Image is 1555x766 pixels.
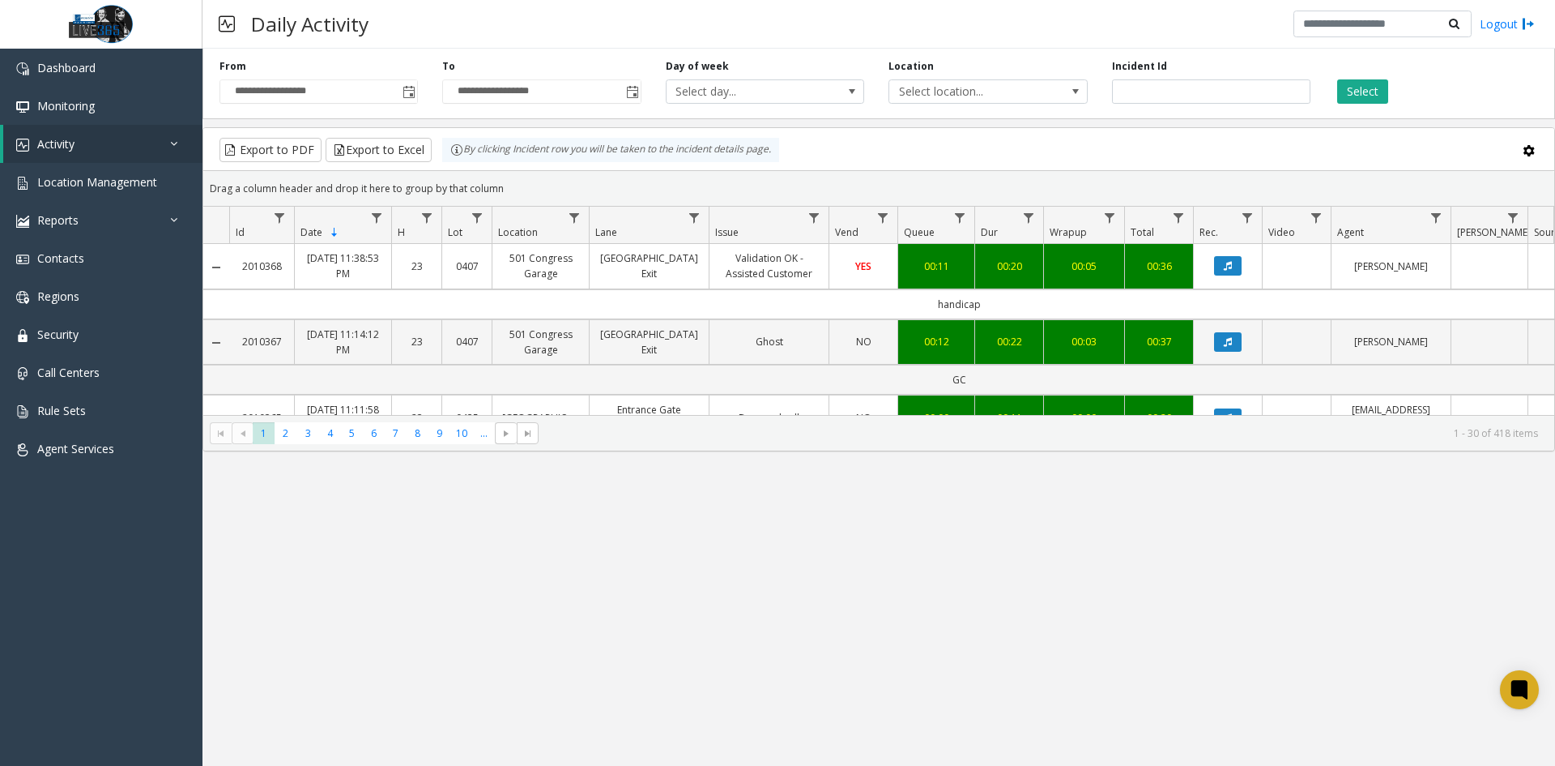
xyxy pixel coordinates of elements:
[402,410,432,426] a: 23
[981,225,998,239] span: Dur
[522,427,535,440] span: Go to the last page
[452,410,482,426] a: 0435
[985,259,1033,274] div: 00:20
[407,422,428,444] span: Page 8
[872,207,894,229] a: Vend Filter Menu
[203,174,1554,203] div: Drag a column header and drop it here to group by that column
[219,138,322,162] button: Export to PDF
[839,259,888,274] a: YES
[305,327,381,357] a: [DATE] 11:14:12 PM
[1502,207,1524,229] a: Parker Filter Menu
[1054,410,1114,426] div: 00:09
[16,405,29,418] img: 'icon'
[442,59,455,74] label: To
[328,226,341,239] span: Sortable
[16,62,29,75] img: 'icon'
[452,259,482,274] a: 0407
[985,334,1033,349] a: 00:22
[366,207,388,229] a: Date Filter Menu
[203,207,1554,415] div: Data table
[684,207,705,229] a: Lane Filter Menu
[1337,225,1364,239] span: Agent
[715,225,739,239] span: Issue
[203,336,229,349] a: Collapse Details
[37,441,114,456] span: Agent Services
[719,410,819,426] a: Dropped call
[599,327,699,357] a: [GEOGRAPHIC_DATA] Exit
[667,80,824,103] span: Select day...
[16,329,29,342] img: 'icon'
[203,261,229,274] a: Collapse Details
[985,410,1033,426] div: 00:11
[517,422,539,445] span: Go to the last page
[385,422,407,444] span: Page 7
[319,422,341,444] span: Page 4
[305,250,381,281] a: [DATE] 11:38:53 PM
[908,410,965,426] a: 00:00
[448,225,462,239] span: Lot
[908,334,965,349] a: 00:12
[219,59,246,74] label: From
[1199,225,1218,239] span: Rec.
[326,138,432,162] button: Export to Excel
[16,367,29,380] img: 'icon'
[904,225,935,239] span: Queue
[452,334,482,349] a: 0407
[37,289,79,304] span: Regions
[908,259,965,274] a: 00:11
[203,413,229,426] a: Collapse Details
[1018,207,1040,229] a: Dur Filter Menu
[16,253,29,266] img: 'icon'
[16,443,29,456] img: 'icon'
[239,259,284,274] a: 2010368
[595,225,617,239] span: Lane
[1337,79,1388,104] button: Select
[219,4,235,44] img: pageIcon
[1054,259,1114,274] div: 00:05
[3,125,202,163] a: Activity
[1306,207,1327,229] a: Video Filter Menu
[402,334,432,349] a: 23
[1131,225,1154,239] span: Total
[839,334,888,349] a: NO
[1457,225,1531,239] span: [PERSON_NAME]
[1135,334,1183,349] a: 00:37
[428,422,450,444] span: Page 9
[1112,59,1167,74] label: Incident Id
[1522,15,1535,32] img: logout
[450,143,463,156] img: infoIcon.svg
[1135,410,1183,426] div: 00:20
[495,422,517,445] span: Go to the next page
[949,207,971,229] a: Queue Filter Menu
[599,402,699,433] a: Entrance Gate (Garage 4)
[37,365,100,380] span: Call Centers
[888,59,934,74] label: Location
[16,139,29,152] img: 'icon'
[363,422,385,444] span: Page 6
[1425,207,1447,229] a: Agent Filter Menu
[37,136,75,152] span: Activity
[502,250,579,281] a: 501 Congress Garage
[473,422,495,444] span: Page 11
[564,207,586,229] a: Location Filter Menu
[666,59,729,74] label: Day of week
[1237,207,1259,229] a: Rec. Filter Menu
[498,225,538,239] span: Location
[398,225,405,239] span: H
[37,60,96,75] span: Dashboard
[803,207,825,229] a: Issue Filter Menu
[253,422,275,444] span: Page 1
[502,410,579,426] a: [GEOGRAPHIC_DATA]
[1341,259,1441,274] a: [PERSON_NAME]
[297,422,319,444] span: Page 3
[500,427,513,440] span: Go to the next page
[37,98,95,113] span: Monitoring
[1099,207,1121,229] a: Wrapup Filter Menu
[623,80,641,103] span: Toggle popup
[239,334,284,349] a: 2010367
